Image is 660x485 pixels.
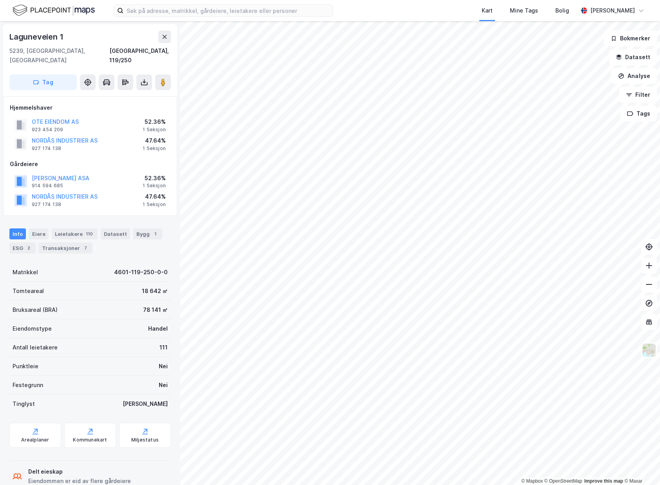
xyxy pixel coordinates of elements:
div: Kontrollprogram for chat [621,447,660,485]
div: Eiere [29,228,49,239]
div: [PERSON_NAME] [123,399,168,409]
div: 1 [151,230,159,238]
div: 78 141 ㎡ [143,305,168,315]
div: 18 642 ㎡ [142,286,168,296]
div: Tomteareal [13,286,44,296]
a: Improve this map [584,478,623,484]
div: Laguneveien 1 [9,31,65,43]
button: Tags [620,106,657,121]
div: Bygg [133,228,162,239]
div: Hjemmelshaver [10,103,170,112]
div: 111 [160,343,168,352]
div: Delt eieskap [28,467,131,476]
button: Tag [9,74,77,90]
button: Bokmerker [604,31,657,46]
div: Eiendomstype [13,324,52,333]
div: 1 Seksjon [143,183,166,189]
div: 5239, [GEOGRAPHIC_DATA], [GEOGRAPHIC_DATA] [9,46,109,65]
div: Datasett [101,228,130,239]
div: Nei [159,362,168,371]
button: Filter [619,87,657,103]
div: Punktleie [13,362,38,371]
div: Bruksareal (BRA) [13,305,58,315]
div: 2 [25,244,33,252]
div: Handel [148,324,168,333]
div: 1 Seksjon [143,127,166,133]
div: Transaksjoner [39,242,92,253]
button: Datasett [609,49,657,65]
div: Kommunekart [73,437,107,443]
div: Gårdeiere [10,159,170,169]
div: 914 594 685 [32,183,63,189]
div: 927 174 138 [32,145,61,152]
div: 52.36% [143,117,166,127]
div: Mine Tags [510,6,538,15]
img: logo.f888ab2527a4732fd821a326f86c7f29.svg [13,4,95,17]
button: Analyse [611,68,657,84]
div: Leietakere [52,228,98,239]
iframe: Chat Widget [621,447,660,485]
div: 1 Seksjon [143,201,166,208]
div: 47.64% [143,136,166,145]
div: 110 [84,230,94,238]
div: 927 174 138 [32,201,61,208]
div: ESG [9,242,36,253]
div: 1 Seksjon [143,145,166,152]
div: Matrikkel [13,268,38,277]
div: Miljøstatus [131,437,159,443]
div: Kart [482,6,493,15]
div: Antall leietakere [13,343,58,352]
img: Z [642,343,656,358]
div: Festegrunn [13,380,43,390]
input: Søk på adresse, matrikkel, gårdeiere, leietakere eller personer [123,5,333,16]
div: Bolig [555,6,569,15]
div: Nei [159,380,168,390]
div: [GEOGRAPHIC_DATA], 119/250 [109,46,171,65]
div: Arealplaner [21,437,49,443]
div: 923 454 209 [32,127,63,133]
a: OpenStreetMap [544,478,582,484]
div: 4601-119-250-0-0 [114,268,168,277]
div: Info [9,228,26,239]
a: Mapbox [521,478,543,484]
div: 7 [82,244,89,252]
div: 52.36% [143,174,166,183]
div: [PERSON_NAME] [590,6,635,15]
div: Tinglyst [13,399,35,409]
div: 47.64% [143,192,166,201]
